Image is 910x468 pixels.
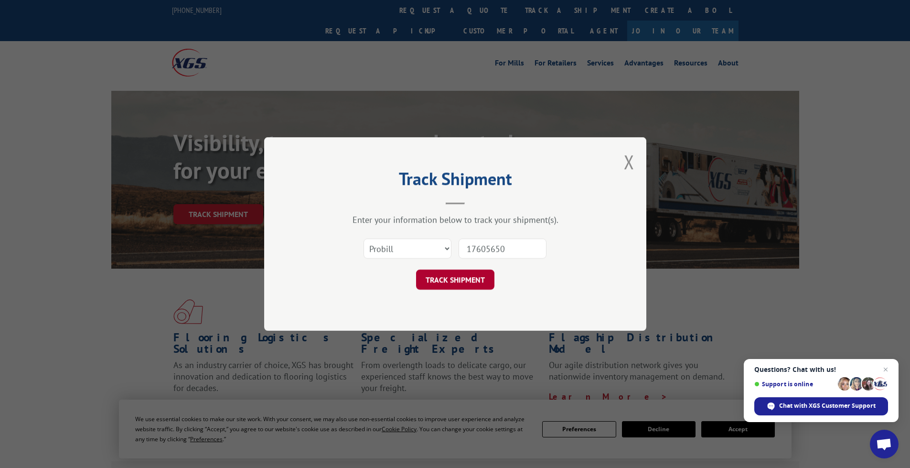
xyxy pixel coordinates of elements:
[624,149,634,174] button: Close modal
[312,172,599,190] h2: Track Shipment
[779,402,876,410] span: Chat with XGS Customer Support
[880,364,891,375] span: Close chat
[312,214,599,225] div: Enter your information below to track your shipment(s).
[754,381,835,388] span: Support is online
[416,270,494,290] button: TRACK SHIPMENT
[870,430,899,458] div: Open chat
[754,397,888,415] div: Chat with XGS Customer Support
[754,366,888,373] span: Questions? Chat with us!
[459,239,546,259] input: Number(s)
